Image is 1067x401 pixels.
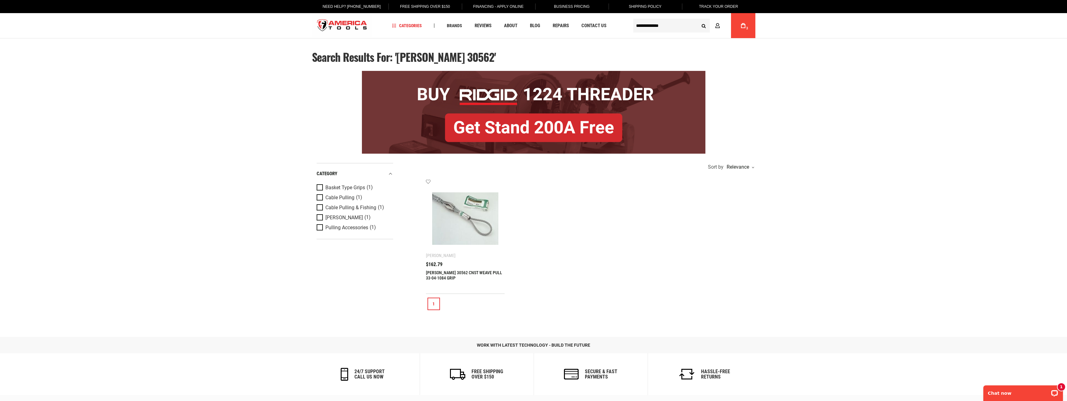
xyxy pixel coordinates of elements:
[472,369,503,380] h6: Free Shipping Over $150
[426,270,502,280] a: [PERSON_NAME] 30562 CNST WEAVE PULL 33-04-1084 GRIP
[701,369,730,380] h6: Hassle-Free Returns
[364,215,371,220] span: (1)
[317,170,393,178] div: category
[527,22,543,30] a: Blog
[746,27,748,30] span: 3
[629,4,662,9] span: Shipping Policy
[698,20,710,32] button: Search
[325,215,363,220] span: [PERSON_NAME]
[312,49,496,65] span: Search results for: '[PERSON_NAME] 30562'
[579,22,609,30] a: Contact Us
[427,298,440,310] a: 1
[444,22,465,30] a: Brands
[356,195,362,200] span: (1)
[312,14,373,37] img: America Tools
[737,13,749,38] a: 3
[325,205,376,210] span: Cable Pulling & Fishing
[426,253,456,258] div: [PERSON_NAME]
[725,165,754,170] div: Relevance
[317,163,393,239] div: Product Filters
[317,214,392,221] a: [PERSON_NAME] (1)
[472,22,494,30] a: Reviews
[317,204,392,211] a: Cable Pulling & Fishing (1)
[426,262,442,267] span: $162.79
[317,184,392,191] a: Basket Type Grips (1)
[325,195,354,200] span: Cable Pulling
[389,22,425,30] a: Categories
[325,185,365,191] span: Basket Type Grips
[504,23,517,28] span: About
[317,224,392,231] a: Pulling Accessories (1)
[550,22,572,30] a: Repairs
[367,185,373,190] span: (1)
[325,225,368,230] span: Pulling Accessories
[581,23,606,28] span: Contact Us
[312,14,373,37] a: store logo
[354,369,385,380] h6: 24/7 support call us now
[501,22,520,30] a: About
[447,23,462,28] span: Brands
[979,381,1067,401] iframe: LiveChat chat widget
[585,369,617,380] h6: secure & fast payments
[370,225,376,230] span: (1)
[378,205,384,210] span: (1)
[362,71,705,76] a: BOGO: Buy RIDGID® 1224 Threader, Get Stand 200A Free!
[362,71,705,154] img: BOGO: Buy RIDGID® 1224 Threader, Get Stand 200A Free!
[475,23,492,28] span: Reviews
[432,185,499,252] img: GREENLEE 30562 CNST WEAVE PULL 33-04-1084 GRIP
[392,23,422,28] span: Categories
[553,23,569,28] span: Repairs
[317,194,392,201] a: Cable Pulling (1)
[530,23,540,28] span: Blog
[708,165,724,170] span: Sort by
